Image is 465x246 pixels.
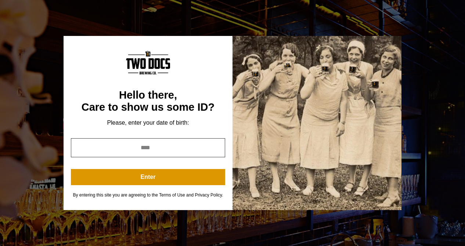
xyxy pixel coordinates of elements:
[71,138,225,157] input: year
[126,51,170,74] img: Content Logo
[71,169,225,185] button: Enter
[71,119,225,126] div: Please, enter your date of birth:
[71,192,225,198] div: By entering this site you are agreeing to the Terms of Use and Privacy Policy.
[71,89,225,114] div: Hello there, Care to show us some ID?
